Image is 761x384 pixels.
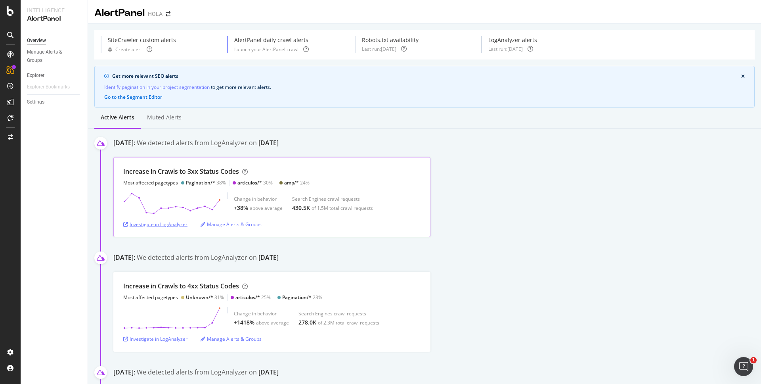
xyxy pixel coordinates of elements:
[27,48,75,65] div: Manage Alerts & Groups
[258,368,279,377] div: [DATE]
[234,46,298,53] div: Launch your AlertPanel crawl
[113,138,135,149] div: [DATE]:
[201,332,262,345] button: Manage Alerts & Groups
[27,98,82,106] a: Settings
[258,138,279,148] div: [DATE]
[234,319,254,326] div: +1418%
[488,46,523,52] div: Last run: [DATE]
[147,113,182,121] div: Muted alerts
[235,294,260,301] div: articulos/*
[258,253,279,262] div: [DATE]
[235,294,271,301] div: 25%
[115,46,142,53] div: Create alert
[27,36,82,45] a: Overview
[201,336,262,342] a: Manage Alerts & Groups
[108,46,142,53] button: Create alert
[137,253,279,264] div: We detected alerts from LogAnalyzer on
[94,6,145,20] div: AlertPanel
[750,357,757,363] span: 1
[186,179,215,186] div: Pagination/*
[284,179,310,186] div: 24%
[298,319,316,326] div: 278.0K
[137,368,279,378] div: We detected alerts from LogAnalyzer on
[27,83,78,91] a: Explorer Bookmarks
[123,294,178,301] div: Most affected pagetypes
[201,221,262,228] a: Manage Alerts & Groups
[234,310,289,317] div: Change in behavior
[113,368,135,378] div: [DATE]:
[282,294,322,301] div: 23%
[27,6,81,14] div: Intelligence
[123,282,239,291] div: Increase in Crawls to 4xx Status Codes
[362,46,396,52] div: Last run: [DATE]
[137,138,279,149] div: We detected alerts from LogAnalyzer on
[94,66,755,108] div: info banner
[292,196,373,202] div: Search Engines crawl requests
[312,205,373,211] div: of 1.5M total crawl requests
[123,167,239,176] div: Increase in Crawls to 3xx Status Codes
[104,83,210,91] a: Identify pagination in your project segmentation
[123,218,187,230] button: Investigate in LogAnalyzer
[112,73,741,80] div: Get more relevant SEO alerts
[234,36,309,44] div: AlertPanel daily crawl alerts
[123,221,187,228] a: Investigate in LogAnalyzer
[27,71,82,80] a: Explorer
[113,253,135,264] div: [DATE]:
[362,36,419,44] div: Robots.txt availability
[27,98,44,106] div: Settings
[318,319,379,326] div: of 2.3M total crawl requests
[234,196,283,202] div: Change in behavior
[488,36,537,44] div: LogAnalyzer alerts
[250,205,283,211] div: above average
[256,319,289,326] div: above average
[123,336,187,342] a: Investigate in LogAnalyzer
[27,14,81,23] div: AlertPanel
[186,179,226,186] div: 38%
[108,36,176,44] div: SiteCrawler custom alerts
[282,294,312,301] div: Pagination/*
[284,179,299,186] div: amp/*
[123,179,178,186] div: Most affected pagetypes
[739,72,747,81] button: close banner
[237,179,262,186] div: articulos/*
[27,71,44,80] div: Explorer
[186,294,213,301] div: Unknown/*
[101,113,134,121] div: Active alerts
[104,94,162,100] button: Go to the Segment Editor
[292,204,310,212] div: 430.5K
[201,218,262,230] button: Manage Alerts & Groups
[123,332,187,345] button: Investigate in LogAnalyzer
[734,357,753,376] iframe: Intercom live chat
[186,294,224,301] div: 31%
[237,179,273,186] div: 30%
[27,83,70,91] div: Explorer Bookmarks
[298,310,379,317] div: Search Engines crawl requests
[148,10,163,18] div: HOLA
[27,36,46,45] div: Overview
[234,204,248,212] div: +38%
[166,11,170,17] div: arrow-right-arrow-left
[104,83,745,91] div: to get more relevant alerts .
[27,48,82,65] a: Manage Alerts & Groups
